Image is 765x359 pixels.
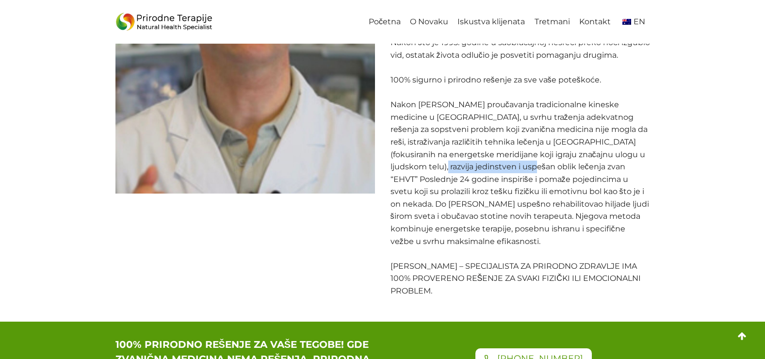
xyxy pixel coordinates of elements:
a: Tretmani [530,11,574,33]
img: English [622,19,631,25]
a: en_AUEN [615,11,650,33]
span: EN [634,17,645,26]
a: Početna [364,11,405,33]
a: O Novaku [406,11,453,33]
nav: Primary Navigation [364,11,650,33]
a: Kontakt [574,11,615,33]
a: Scroll to top [733,327,750,344]
a: Iskustva klijenata [453,11,530,33]
img: Prirodne_Terapije_Logo - Prirodne Terapije [115,10,212,34]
